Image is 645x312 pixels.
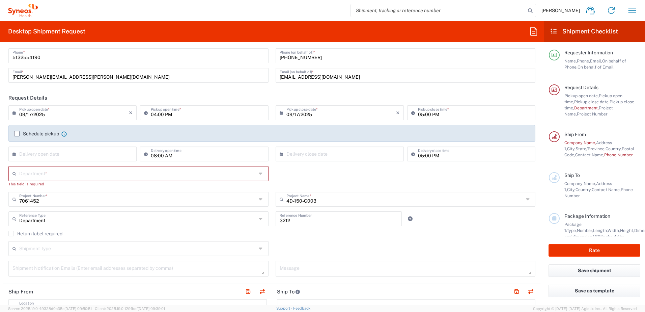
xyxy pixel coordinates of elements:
span: Request Details [564,85,598,90]
span: Width, [608,228,620,233]
span: Country, [576,187,592,192]
span: Phone Number [604,152,633,157]
span: Package 1: [564,222,582,233]
span: Pickup open date, [564,93,599,98]
span: On behalf of Email [578,64,614,70]
h2: Desktop Shipment Request [8,27,85,35]
input: Shipment, tracking or reference number [351,4,526,17]
h2: Ship To [277,288,300,295]
span: Package Information [564,213,610,219]
span: Contact Name, [592,187,621,192]
i: × [396,107,400,118]
span: Project Number [577,111,608,116]
a: Support [276,306,293,310]
span: Number, [577,228,593,233]
span: Type, [567,228,577,233]
span: State/Province, [576,146,606,151]
button: Save as template [549,285,640,297]
span: Pickup close date, [574,99,610,104]
span: City, [567,187,576,192]
h2: Shipment Checklist [550,27,618,35]
h2: Ship From [8,288,33,295]
span: Contact Name, [575,152,604,157]
button: Rate [549,244,640,257]
span: Department, [574,105,599,110]
span: City, [567,146,576,151]
span: Country, [606,146,622,151]
span: Server: 2025.19.0-49328d0a35e [8,307,92,311]
span: Company Name, [564,181,596,186]
span: Phone, [577,58,590,63]
div: This field is required [8,181,269,187]
label: Return label required [8,231,62,236]
span: Company Name, [564,140,596,145]
h2: Request Details [8,95,47,101]
span: Email, [590,58,602,63]
span: Requester Information [564,50,613,55]
span: Length, [593,228,608,233]
i: × [129,107,133,118]
span: Name, [564,58,577,63]
a: Add Reference [405,214,415,224]
span: Ship To [564,173,580,178]
span: Client: 2025.19.0-129fbcf [95,307,165,311]
span: [PERSON_NAME] [541,7,580,14]
span: Ship From [564,132,586,137]
span: Height, [620,228,634,233]
span: Copyright © [DATE]-[DATE] Agistix Inc., All Rights Reserved [533,306,637,312]
span: [DATE] 09:50:51 [64,307,92,311]
a: Feedback [293,306,310,310]
span: [DATE] 09:39:01 [138,307,165,311]
label: Schedule pickup [14,131,59,136]
button: Save shipment [549,264,640,277]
